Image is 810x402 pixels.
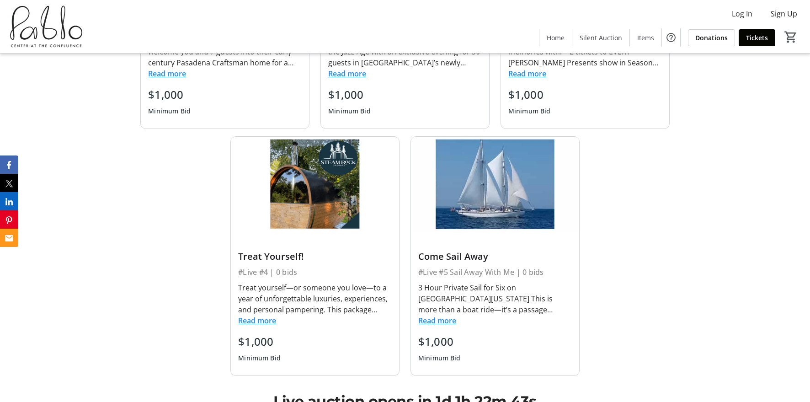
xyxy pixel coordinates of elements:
[328,86,371,103] div: $1,000
[763,6,805,21] button: Sign Up
[732,8,752,19] span: Log In
[328,68,366,79] button: Read more
[5,4,87,49] img: Pablo Center's Logo
[783,29,799,45] button: Cart
[547,33,565,43] span: Home
[418,266,572,279] div: #Live #5 Sail Away With Me | 0 bids
[418,251,572,262] div: Come Sail Away
[238,350,281,366] div: Minimum Bid
[148,68,186,79] button: Read more
[725,6,760,21] button: Log In
[637,33,654,43] span: Items
[148,103,191,119] div: Minimum Bid
[418,315,456,326] button: Read more
[572,29,629,46] a: Silent Auction
[508,103,551,119] div: Minimum Bid
[231,137,399,231] img: Treat Yourself!
[238,315,276,326] button: Read more
[580,33,622,43] span: Silent Auction
[418,282,572,315] div: 3 Hour Private Sail for Six on [GEOGRAPHIC_DATA][US_STATE] This is more than a boat ride—it’s a p...
[630,29,661,46] a: Items
[238,333,281,350] div: $1,000
[238,266,392,279] div: #Live #4 | 0 bids
[148,86,191,103] div: $1,000
[688,29,735,46] a: Donations
[695,33,728,43] span: Donations
[539,29,572,46] a: Home
[418,350,461,366] div: Minimum Bid
[238,251,392,262] div: Treat Yourself!
[238,282,392,315] div: Treat yourself—or someone you love—to a year of unforgettable luxuries, experiences, and personal...
[508,86,551,103] div: $1,000
[328,103,371,119] div: Minimum Bid
[418,333,461,350] div: $1,000
[662,28,680,47] button: Help
[508,68,546,79] button: Read more
[739,29,775,46] a: Tickets
[746,33,768,43] span: Tickets
[411,137,579,231] img: Come Sail Away
[771,8,797,19] span: Sign Up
